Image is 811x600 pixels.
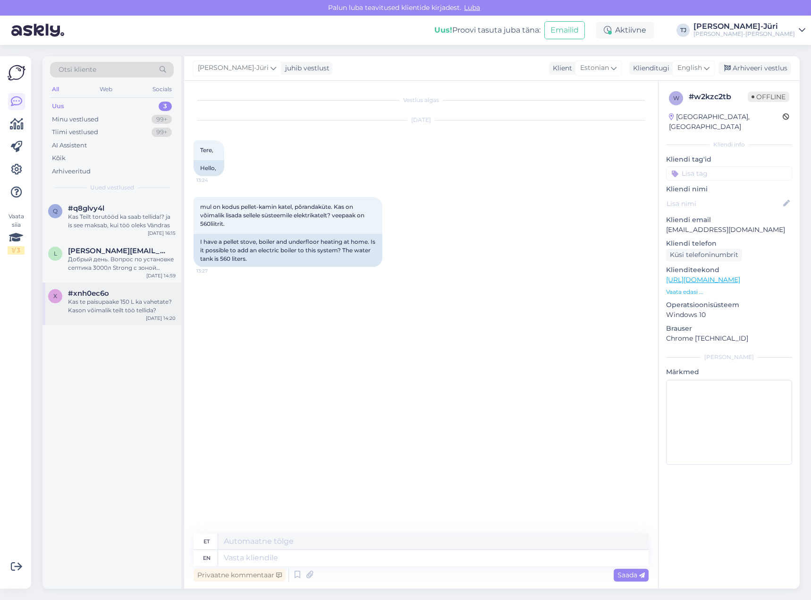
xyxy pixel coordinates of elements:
div: Vaata siia [8,212,25,255]
p: [EMAIL_ADDRESS][DOMAIN_NAME] [666,225,792,235]
div: Klienditugi [629,63,669,73]
div: Arhiveeri vestlus [718,62,791,75]
span: mul on kodus pellet-kamin katel, põrandaküte. Kas on võimalik lisada sellele süsteemile elektrika... [200,203,366,227]
div: 99+ [152,115,172,124]
div: Klient [549,63,572,73]
div: Arhiveeritud [52,167,91,176]
div: Uus [52,102,64,111]
div: AI Assistent [52,141,87,150]
div: [PERSON_NAME] [666,353,792,361]
div: [DATE] 14:59 [146,272,176,279]
img: Askly Logo [8,64,25,82]
div: Hello, [194,160,224,176]
div: Kliendi info [666,140,792,149]
span: [PERSON_NAME]-Jüri [198,63,269,73]
span: Luba [461,3,483,12]
input: Lisa tag [666,166,792,180]
div: 1 / 3 [8,246,25,255]
p: Operatsioonisüsteem [666,300,792,310]
b: Uus! [434,26,452,34]
div: [DATE] 16:15 [148,230,176,237]
p: Kliendi telefon [666,239,792,249]
span: #q8glvy4l [68,204,104,213]
div: en [203,550,211,566]
p: Vaata edasi ... [666,288,792,296]
div: TJ [676,24,690,37]
div: [DATE] 14:20 [146,315,176,322]
span: ljudmila.gis@gmail.com [68,247,166,255]
button: Emailid [544,21,585,39]
span: Estonian [580,63,609,73]
span: 13:24 [196,177,232,184]
span: x [53,292,57,300]
p: Kliendi tag'id [666,154,792,164]
div: [PERSON_NAME]-[PERSON_NAME] [693,30,795,38]
span: q [53,207,58,214]
div: Aktiivne [596,22,654,39]
span: Tere, [200,146,213,154]
div: [GEOGRAPHIC_DATA], [GEOGRAPHIC_DATA] [669,112,783,132]
div: Tiimi vestlused [52,128,98,137]
span: Offline [748,92,789,102]
div: Socials [151,83,174,95]
div: Web [98,83,114,95]
div: 3 [159,102,172,111]
p: Kliendi nimi [666,184,792,194]
span: Uued vestlused [90,183,134,192]
div: I have a pellet stove, boiler and underfloor heating at home. Is it possible to add an electric b... [194,234,382,267]
span: English [677,63,702,73]
div: et [203,533,210,549]
a: [PERSON_NAME]-Jüri[PERSON_NAME]-[PERSON_NAME] [693,23,805,38]
p: Brauser [666,324,792,334]
a: [URL][DOMAIN_NAME] [666,275,740,284]
div: Privaatne kommentaar [194,569,286,582]
span: #xnh0ec6o [68,289,109,298]
input: Lisa nimi [667,198,781,209]
div: Vestlus algas [194,96,649,104]
span: l [54,250,57,257]
p: Klienditeekond [666,265,792,275]
p: Märkmed [666,367,792,377]
div: Kas te paisupaake 150 L ka vahetate? Kason võimalik teilt töö tellida? [68,298,176,315]
div: Kas Teilt torutööd ka saab tellida!? ja is see maksab, kui töö oleks Vändras [68,213,176,230]
p: Windows 10 [666,310,792,320]
div: Minu vestlused [52,115,99,124]
span: 13:27 [196,267,232,274]
div: [PERSON_NAME]-Jüri [693,23,795,30]
span: w [673,94,679,102]
p: Kliendi email [666,215,792,225]
span: Otsi kliente [59,65,96,75]
div: All [50,83,61,95]
div: juhib vestlust [281,63,329,73]
div: Добрый день. Вопрос по установке септика 3000л Strong с зоной инфильтрации. Вы предлагаете работы... [68,255,176,272]
div: 99+ [152,128,172,137]
div: Kõik [52,154,66,163]
p: Chrome [TECHNICAL_ID] [666,334,792,343]
div: Proovi tasuta juba täna: [434,25,541,36]
div: # w2kzc2tb [689,91,748,103]
div: [DATE] [194,116,649,124]
div: Küsi telefoninumbrit [666,249,742,261]
span: Saada [617,571,645,579]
